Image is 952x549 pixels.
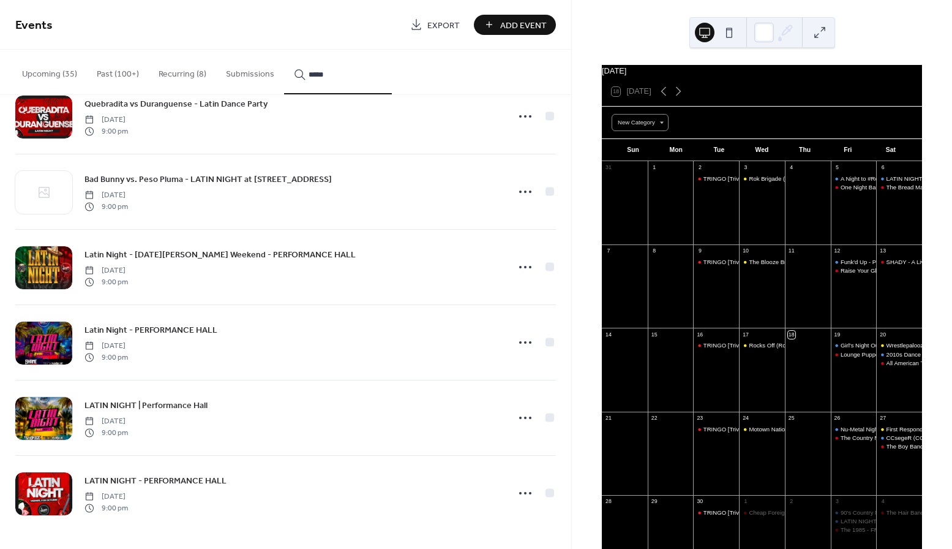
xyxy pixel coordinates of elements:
div: The Boy Band Night - FRONT STAGE [876,442,922,450]
div: 5 [833,164,841,172]
span: [DATE] [84,341,128,352]
span: [DATE] [84,265,128,276]
div: Wed [740,139,783,161]
div: Sun [612,139,654,161]
span: LATIN NIGHT - PERFORMANCE HALL [84,475,227,488]
div: 7 [605,248,612,255]
span: 9:00 pm [84,126,128,137]
span: Export [427,19,460,32]
div: 14 [605,331,612,338]
div: SHADY - A Live Band Tribute to the Music of Eminem - FRONT STAGE [876,258,922,266]
span: 9:00 pm [84,276,128,287]
div: 3 [742,164,749,172]
span: Events [15,13,53,37]
div: TRINGO [Trivia & Bingo] [693,425,739,433]
div: The Hair Band Night - FRONT STAGE [876,509,922,517]
div: 29 [651,498,658,505]
div: TRINGO [Trivia & Bingo] [703,258,768,266]
div: 20 [879,331,886,338]
div: 8 [651,248,658,255]
div: One Night Band | Front Stage [831,183,877,191]
div: 24 [742,414,749,422]
div: 25 [788,414,795,422]
div: 2 [788,498,795,505]
div: 2010s Dance Party - Presented by Throwback 100.3 [876,350,922,358]
div: 26 [833,414,841,422]
a: Export [401,15,469,35]
span: Bad Bunny vs. Peso Pluma - LATIN NIGHT at [STREET_ADDRESS] [84,173,332,186]
div: 18 [788,331,795,338]
div: Tue [697,139,740,161]
div: Lounge Puppets - FRONT STAGE [841,350,930,358]
span: Quebradita vs Duranguense - Latin Dance Party [84,98,268,111]
div: 4 [788,164,795,172]
div: Motown Nation | Beer Garden Concert [739,425,785,433]
div: 22 [651,414,658,422]
div: A Night to #RockOutMS with Dueling Pianos [831,175,877,183]
a: Add Event [474,15,556,35]
div: All American Throwbacks - FRONT STAGE [876,359,922,367]
div: TRINGO [Trivia & Bingo] [703,341,768,349]
div: 12 [833,248,841,255]
div: Wrestlepalooza Watch Party [876,341,922,349]
a: Bad Bunny vs. Peso Pluma - LATIN NIGHT at [STREET_ADDRESS] [84,172,332,186]
div: 1 [651,164,658,172]
span: 9:00 pm [84,502,128,513]
div: The Country Night - FRONT STAGE [841,434,935,442]
div: Cheap Foreign Cars (Cheap Trick, The Cars & Foreigner) - FRONT STAGE [739,509,785,517]
div: 30 [696,498,703,505]
div: Nu-Metal Night - Tributes to System of a Down / Deftones / Linkin Park - PERFORMANCE HALL [831,425,877,433]
div: TRINGO [Trivia & Bingo] [693,258,739,266]
div: 90's Country Night w/ South City Revival - PERFORMANCE HALL [831,509,877,517]
div: 4 [879,498,886,505]
div: 1 [742,498,749,505]
a: LATIN NIGHT - PERFORMANCE HALL [84,474,227,488]
div: Mon [654,139,697,161]
div: 13 [879,248,886,255]
div: 17 [742,331,749,338]
a: Latin Night - [DATE][PERSON_NAME] Weekend - PERFORMANCE HALL [84,248,356,262]
div: LATIN NIGHT - PERFORMANCE HALL [841,517,944,525]
div: Rocks Off (Rolling Stones Tribute) | Beer Garden Concert [739,341,785,349]
a: LATIN NIGHT | Performance Hall [84,398,208,412]
span: [DATE] [84,115,128,126]
div: 27 [879,414,886,422]
div: Raise Your Glass - FRONT STAGE [841,267,932,274]
div: 15 [651,331,658,338]
div: Girl's Night Out - THE SHOW [831,341,877,349]
div: [DATE] [602,65,922,77]
div: 3 [833,498,841,505]
div: Rok Brigade (Def Leppard Tribute) | Beer Garden Concert [749,175,899,183]
div: Girl's Night Out - THE SHOW [841,341,917,349]
button: Submissions [216,50,284,93]
span: 9:00 pm [84,427,128,438]
button: Past (100+) [87,50,149,93]
div: Raise Your Glass - FRONT STAGE [831,267,877,274]
div: 2 [696,164,703,172]
div: Lounge Puppets - FRONT STAGE [831,350,877,358]
span: LATIN NIGHT | Performance Hall [84,399,208,412]
div: The 1985 - FRONT STAGE [831,526,877,534]
div: 11 [788,248,795,255]
span: Latin Night - PERFORMANCE HALL [84,324,217,337]
div: Thu [784,139,826,161]
div: Rok Brigade (Def Leppard Tribute) | Beer Garden Concert [739,175,785,183]
div: One Night Band | Front Stage [841,183,918,191]
div: Fri [826,139,869,161]
span: [DATE] [84,491,128,502]
div: 31 [605,164,612,172]
div: CCsegeR (CCR and Bob Seger Tribute) - PERFORMANCE HALL [876,434,922,442]
div: 28 [605,498,612,505]
div: The Country Night - FRONT STAGE [831,434,877,442]
div: First Responder Cook-Off [876,425,922,433]
div: TRINGO [Trivia & Bingo] [703,425,768,433]
div: Sat [869,139,912,161]
div: Funk'd Up - PERFORMANCE HALL [841,258,934,266]
span: [DATE] [84,190,128,201]
div: TRINGO [Trivia & Bingo] [693,509,739,517]
div: Cheap Foreign Cars (Cheap Trick, The Cars & Foreigner) - FRONT STAGE [749,509,945,517]
button: Recurring (8) [149,50,216,93]
div: Rocks Off (Rolling Stones Tribute) | Beer Garden Concert [749,341,898,349]
div: 9 [696,248,703,255]
div: TRINGO [Trivia & Bingo] [703,175,768,183]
